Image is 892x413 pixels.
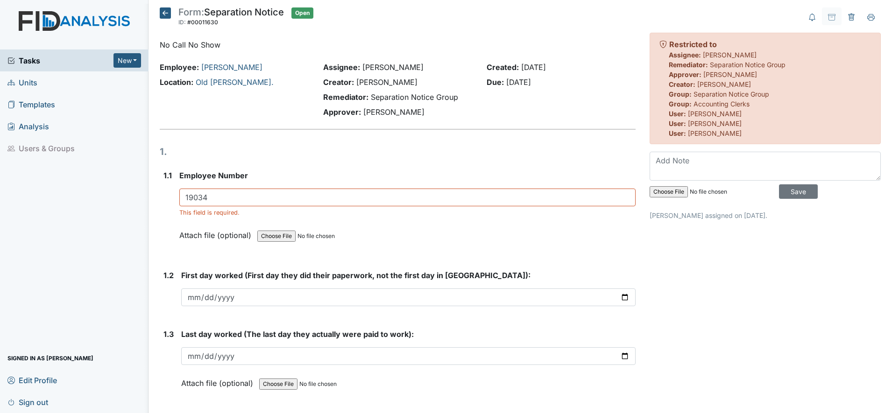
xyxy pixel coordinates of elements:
span: [PERSON_NAME] [703,51,757,59]
div: Separation Notice [178,7,284,28]
strong: Location: [160,77,193,87]
input: Save [779,184,818,199]
span: Separation Notice Group [371,92,458,102]
h1: 1. [160,145,636,159]
strong: Remediator: [669,61,708,69]
span: [PERSON_NAME] [688,129,742,137]
label: 1.2 [163,270,174,281]
span: [PERSON_NAME] [697,80,751,88]
strong: Restricted to [669,40,717,49]
span: [DATE] [506,77,531,87]
span: [PERSON_NAME] [362,63,424,72]
span: Templates [7,97,55,112]
strong: User: [669,119,686,127]
strong: Employee: [160,63,199,72]
span: Units [7,75,37,90]
strong: Group: [669,100,692,108]
span: First day worked (First day they did their paperwork, not the first day in [GEOGRAPHIC_DATA]): [181,271,531,280]
label: Attach file (optional) [181,372,257,389]
strong: Due: [487,77,504,87]
div: This field is required. [179,208,636,217]
strong: Group: [669,90,692,98]
a: Old [PERSON_NAME]. [196,77,274,87]
strong: Assignee: [669,51,701,59]
a: [PERSON_NAME] [201,63,262,72]
span: ID: [178,19,186,26]
span: Analysis [7,119,49,133]
label: 1.1 [163,170,172,181]
span: [PERSON_NAME] [703,70,757,78]
strong: Approver: [669,70,701,78]
label: Attach file (optional) [179,224,255,241]
strong: Created: [487,63,519,72]
strong: Assignee: [323,63,360,72]
strong: Remediator: [323,92,368,102]
span: Sign out [7,395,48,409]
button: New [113,53,142,68]
a: Tasks [7,55,113,66]
strong: Creator: [669,80,695,88]
span: Form: [178,7,204,18]
span: [PERSON_NAME] [363,107,425,117]
span: Open [291,7,313,19]
strong: User: [669,129,686,137]
span: [PERSON_NAME] [688,110,742,118]
p: [PERSON_NAME] assigned on [DATE]. [650,210,881,220]
span: Signed in as [PERSON_NAME] [7,351,93,365]
span: Accounting Clerks [694,100,750,108]
span: [PERSON_NAME] [688,119,742,127]
span: [DATE] [521,63,546,72]
span: Employee Number [179,171,248,180]
p: No Call No Show [160,39,636,50]
span: #00011630 [187,19,218,26]
span: [PERSON_NAME] [356,77,418,87]
label: 1.3 [163,329,174,340]
strong: Creator: [323,77,354,87]
span: Separation Notice Group [694,90,769,98]
span: Edit Profile [7,373,57,387]
span: Separation Notice Group [710,61,786,69]
strong: User: [669,110,686,118]
strong: Approver: [323,107,361,117]
span: Last day worked (The last day they actually were paid to work): [181,329,414,339]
